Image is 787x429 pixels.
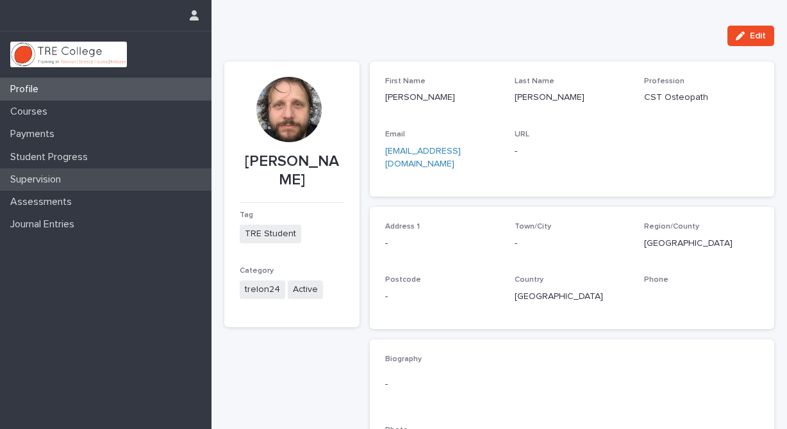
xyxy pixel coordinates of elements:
p: Profile [5,83,49,95]
span: Active [288,280,323,299]
a: [EMAIL_ADDRESS][DOMAIN_NAME] [385,147,461,169]
p: [PERSON_NAME] [515,91,629,104]
p: [PERSON_NAME] [385,91,499,104]
span: TRE Student [240,225,301,243]
p: Courses [5,106,58,118]
p: [GEOGRAPHIC_DATA] [644,237,758,250]
span: trelon24 [240,280,285,299]
p: CST Osteopath [644,91,758,104]
p: Assessments [5,196,82,208]
span: Town/City [515,223,551,231]
span: Phone [644,276,668,284]
span: First Name [385,77,426,85]
span: Address 1 [385,223,420,231]
button: Edit [727,26,774,46]
p: - [385,237,499,250]
span: Tag [240,211,253,219]
p: [GEOGRAPHIC_DATA] [515,290,629,304]
p: Supervision [5,174,71,186]
span: Postcode [385,276,421,284]
p: - [515,237,629,250]
span: Profession [644,77,684,85]
span: Email [385,131,405,138]
span: Last Name [515,77,554,85]
p: Journal Entries [5,218,85,231]
span: Country [515,276,543,284]
span: URL [515,131,529,138]
span: Edit [750,31,766,40]
p: - [515,145,629,158]
span: Region/County [644,223,699,231]
p: [PERSON_NAME] [240,152,344,190]
p: - [385,378,759,391]
span: Biography [385,355,422,363]
p: Payments [5,128,65,140]
p: Student Progress [5,151,98,163]
img: L01RLPSrRaOWR30Oqb5K [10,42,127,67]
p: - [385,290,499,304]
span: Category [240,267,274,275]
